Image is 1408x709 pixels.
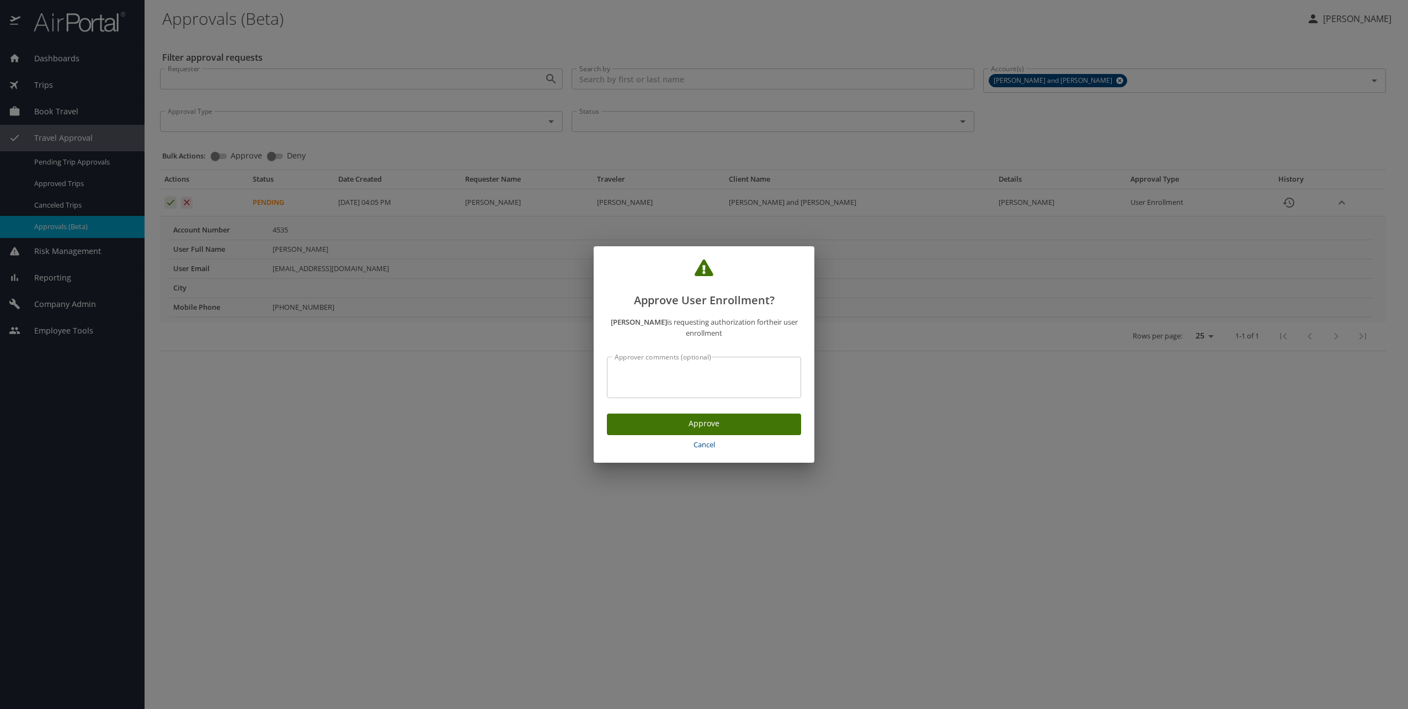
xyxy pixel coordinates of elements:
h2: Approve User Enrollment? [607,260,801,309]
button: Approve [607,414,801,435]
p: is requesting authorization for their user enrollment [607,316,801,340]
button: Cancel [607,435,801,454]
span: Approve [616,417,792,431]
strong: [PERSON_NAME] [611,317,667,327]
span: Cancel [611,438,797,451]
